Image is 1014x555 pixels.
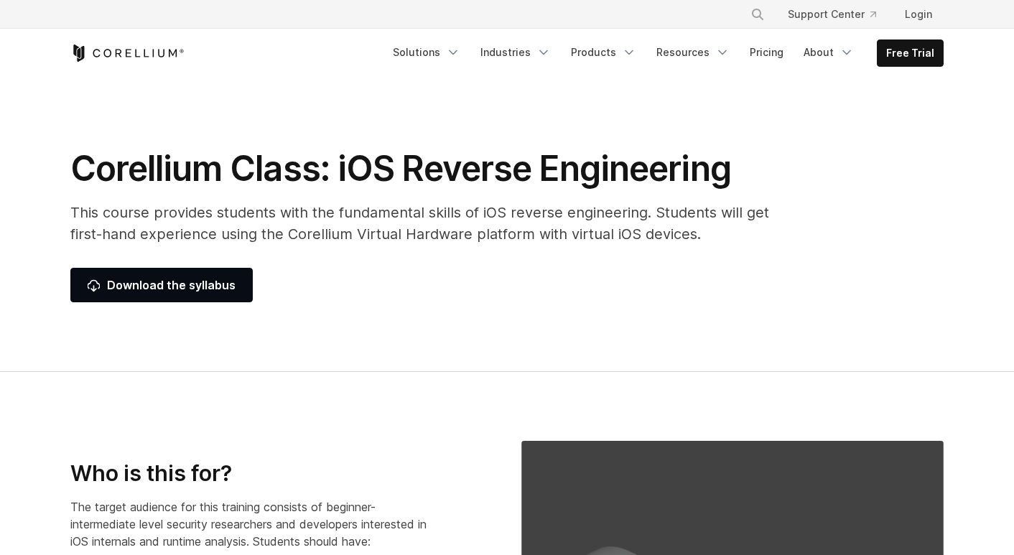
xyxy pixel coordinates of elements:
[384,39,469,65] a: Solutions
[70,498,438,550] p: The target audience for this training consists of beginner-intermediate level security researcher...
[741,39,792,65] a: Pricing
[648,39,738,65] a: Resources
[562,39,645,65] a: Products
[88,276,236,294] span: Download the syllabus
[745,1,771,27] button: Search
[70,147,789,190] h1: Corellium Class: iOS Reverse Engineering
[776,1,888,27] a: Support Center
[70,45,185,62] a: Corellium Home
[70,460,438,488] h3: Who is this for?
[878,40,943,66] a: Free Trial
[795,39,862,65] a: About
[733,1,944,27] div: Navigation Menu
[384,39,944,67] div: Navigation Menu
[70,202,789,245] p: This course provides students with the fundamental skills of iOS reverse engineering. Students wi...
[70,268,253,302] a: Download the syllabus
[472,39,559,65] a: Industries
[893,1,944,27] a: Login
